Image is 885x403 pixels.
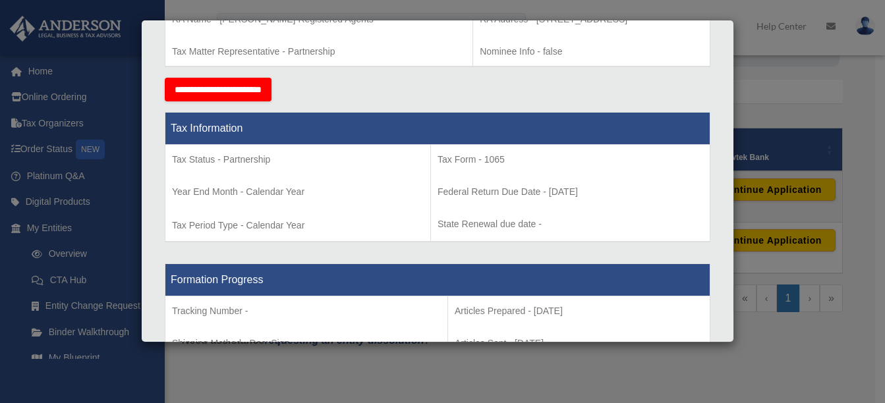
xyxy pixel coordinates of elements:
p: Tracking Number - [172,303,441,319]
p: Tax Form - 1065 [438,151,703,168]
p: Year End Month - Calendar Year [172,184,424,200]
th: Tax Information [165,113,710,145]
p: Tax Status - Partnership [172,151,424,168]
th: Formation Progress [165,264,710,296]
p: Articles Prepared - [DATE] [455,303,703,319]
p: Tax Matter Representative - Partnership [172,43,466,60]
p: Shipping Method - DocuSign [172,335,441,352]
p: Articles Sent - [DATE] [455,335,703,352]
td: Tax Period Type - Calendar Year [165,145,431,242]
p: State Renewal due date - [438,216,703,232]
p: Nominee Info - false [480,43,703,60]
p: Federal Return Due Date - [DATE] [438,184,703,200]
